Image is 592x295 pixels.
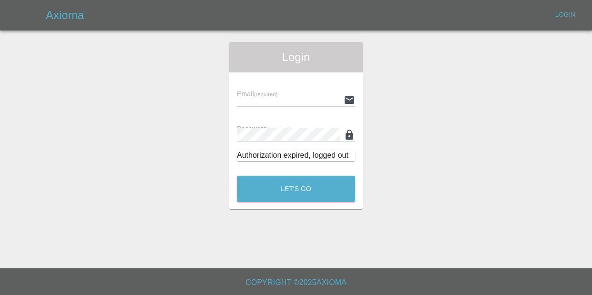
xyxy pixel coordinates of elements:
[237,176,355,202] button: Let's Go
[237,125,290,132] span: Password
[237,50,355,65] span: Login
[254,92,278,97] small: (required)
[237,90,277,98] span: Email
[46,8,84,23] h5: Axioma
[550,8,581,22] a: Login
[237,150,355,161] div: Authorization expired, logged out
[267,126,291,132] small: (required)
[8,276,584,289] h6: Copyright © 2025 Axioma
